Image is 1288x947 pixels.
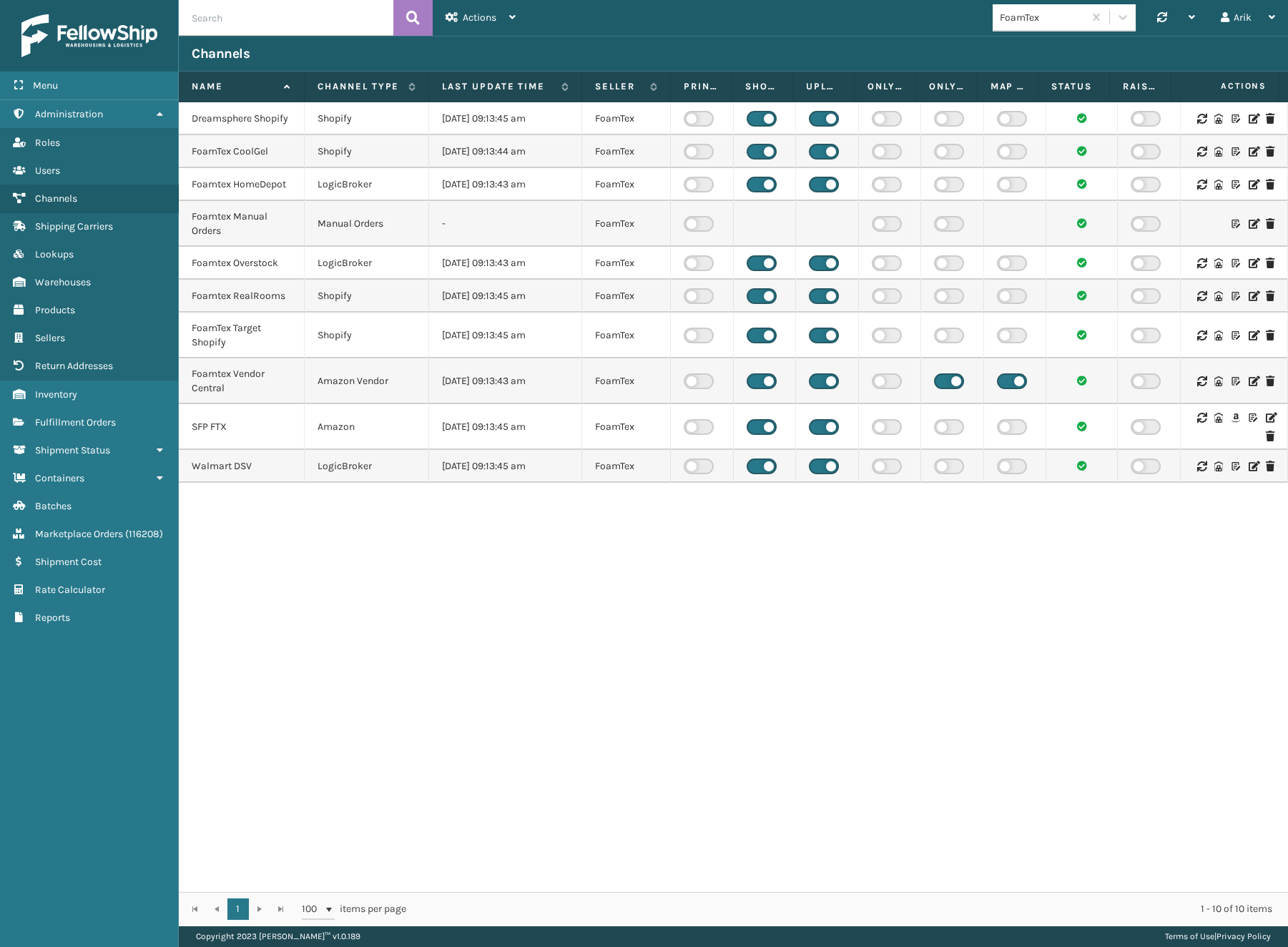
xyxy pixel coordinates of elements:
[429,280,582,313] td: [DATE] 09:13:45 am
[35,220,113,232] span: Shipping Carriers
[429,135,582,168] td: [DATE] 09:13:44 am
[1197,147,1206,157] i: Sync
[35,304,75,316] span: Products
[305,358,429,404] td: Amazon Vendor
[192,289,291,303] div: Foamtex RealRooms
[1266,219,1274,229] i: Delete
[35,528,123,540] span: Marketplace Orders
[582,135,671,168] td: FoamTex
[35,108,103,120] span: Administration
[1266,147,1274,157] i: Delete
[1266,114,1274,124] i: Delete
[1249,180,1257,190] i: Edit
[305,201,429,247] td: Manual Orders
[1249,376,1257,386] i: Edit
[1077,330,1087,340] i: Channel sync succeeded.
[582,102,671,135] td: FoamTex
[442,80,554,93] label: Last update time
[1077,218,1087,228] i: Channel sync succeeded.
[429,201,582,247] td: -
[1266,180,1274,190] i: Delete
[1266,291,1274,301] i: Delete
[1165,931,1214,941] a: Terms of Use
[1232,147,1240,157] i: Customize Label
[1197,461,1206,471] i: Sync
[192,420,291,434] div: SFP FTX
[429,404,582,450] td: [DATE] 09:13:45 am
[684,80,719,93] label: Print packing slip
[582,450,671,483] td: FoamTex
[35,444,110,456] span: Shipment Status
[582,168,671,201] td: FoamTex
[1197,258,1206,268] i: Sync
[429,313,582,358] td: [DATE] 09:13:45 am
[429,247,582,280] td: [DATE] 09:13:43 am
[305,247,429,280] td: LogicBroker
[429,102,582,135] td: [DATE] 09:13:45 am
[1249,219,1257,229] i: Edit
[302,898,406,920] span: items per page
[582,201,671,247] td: FoamTex
[192,321,291,350] div: FoamTex Target Shopify
[1077,290,1087,300] i: Channel sync succeeded.
[1123,80,1158,93] label: Raise Error On Related FO
[192,459,291,473] div: Walmart DSV
[1249,330,1257,340] i: Edit
[1249,147,1257,157] i: Edit
[192,80,277,93] label: Name
[35,612,70,624] span: Reports
[35,416,116,428] span: Fulfillment Orders
[305,168,429,201] td: LogicBroker
[1232,258,1240,268] i: Customize Label
[35,500,72,512] span: Batches
[582,404,671,450] td: FoamTex
[1197,180,1206,190] i: Sync
[1176,74,1275,98] span: Actions
[1077,257,1087,268] i: Channel sync succeeded.
[192,256,291,270] div: Foamtex Overstock
[1197,413,1206,423] i: Sync
[806,80,841,93] label: Upload inventory
[1214,180,1223,190] i: Warehouse Codes
[1232,413,1240,423] i: Amazon Templates
[990,80,1026,93] label: Map Channel Service
[1249,461,1257,471] i: Edit
[1214,461,1223,471] i: Warehouse Codes
[1077,146,1087,156] i: Channel sync succeeded.
[1232,219,1240,229] i: Customize Label
[1077,376,1087,386] i: Channel sync succeeded.
[1266,413,1274,423] i: Edit
[305,404,429,450] td: Amazon
[1197,330,1206,340] i: Sync
[35,584,105,596] span: Rate Calculator
[867,80,903,93] label: Only Ship using Required Carrier Service
[582,280,671,313] td: FoamTex
[192,45,250,62] h3: Channels
[33,79,58,92] span: Menu
[1249,114,1257,124] i: Edit
[1214,114,1223,124] i: Warehouse Codes
[1232,180,1240,190] i: Customize Label
[125,528,163,540] span: ( 116208 )
[305,313,429,358] td: Shopify
[582,247,671,280] td: FoamTex
[1197,376,1206,386] i: Sync
[1249,258,1257,268] i: Edit
[1266,376,1274,386] i: Delete
[35,192,77,205] span: Channels
[429,168,582,201] td: [DATE] 09:13:43 am
[463,11,496,24] span: Actions
[192,177,291,192] div: Foamtex HomeDepot
[1077,179,1087,189] i: Channel sync succeeded.
[35,472,84,484] span: Containers
[35,165,60,177] span: Users
[35,388,77,401] span: Inventory
[595,80,643,93] label: Seller
[305,135,429,168] td: Shopify
[745,80,780,93] label: Should Sync
[1214,147,1223,157] i: Warehouse Codes
[1077,421,1087,431] i: Channel sync succeeded.
[21,14,157,57] img: logo
[929,80,964,93] label: Only Ship from Required Warehouse
[1232,291,1240,301] i: Customize Label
